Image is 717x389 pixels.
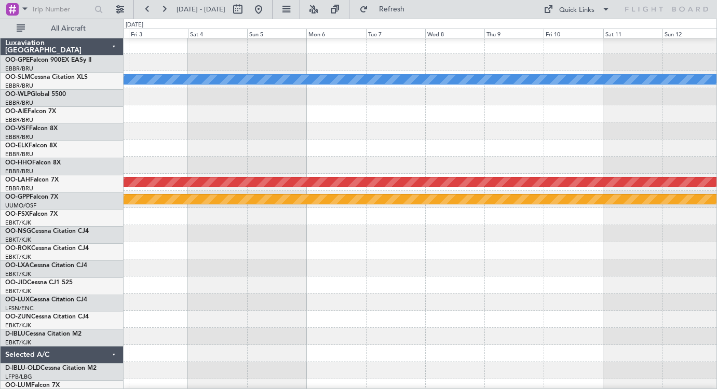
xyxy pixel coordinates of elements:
span: D-IBLU-OLD [5,365,40,371]
a: EBBR/BRU [5,133,33,141]
span: OO-LXA [5,262,30,269]
span: OO-NSG [5,228,31,234]
a: OO-NSGCessna Citation CJ4 [5,228,89,234]
div: Fri 10 [544,29,603,38]
div: Sun 5 [247,29,306,38]
span: OO-FSX [5,211,29,217]
span: OO-VSF [5,126,29,132]
a: EBBR/BRU [5,168,33,175]
div: Sat 11 [603,29,662,38]
div: Fri 3 [129,29,188,38]
span: OO-WLP [5,91,31,98]
a: EBBR/BRU [5,150,33,158]
div: [DATE] [126,21,143,30]
span: OO-HHO [5,160,32,166]
span: OO-GPE [5,57,30,63]
button: All Aircraft [11,20,113,37]
a: EBBR/BRU [5,82,33,90]
a: OO-WLPGlobal 5500 [5,91,66,98]
span: OO-SLM [5,74,30,80]
span: OO-ROK [5,245,31,252]
a: EBKT/KJK [5,270,31,278]
span: [DATE] - [DATE] [177,5,225,14]
a: OO-GPEFalcon 900EX EASy II [5,57,91,63]
a: OO-AIEFalcon 7X [5,108,56,115]
span: OO-LUX [5,297,30,303]
a: EBKT/KJK [5,339,31,346]
span: All Aircraft [27,25,110,32]
input: Trip Number [32,2,91,17]
a: EBBR/BRU [5,185,33,192]
span: OO-LUM [5,382,31,388]
span: Refresh [370,6,414,13]
button: Quick Links [538,1,615,18]
div: Mon 6 [306,29,366,38]
a: OO-LAHFalcon 7X [5,177,59,183]
a: OO-ROKCessna Citation CJ4 [5,245,89,252]
a: OO-LUXCessna Citation CJ4 [5,297,87,303]
span: OO-LAH [5,177,30,183]
div: Tue 7 [366,29,425,38]
span: D-IBLU [5,331,25,337]
a: EBBR/BRU [5,116,33,124]
a: EBKT/KJK [5,253,31,261]
a: OO-HHOFalcon 8X [5,160,61,166]
span: OO-AIE [5,108,28,115]
a: OO-LUMFalcon 7X [5,382,60,388]
a: LFSN/ENC [5,304,34,312]
a: OO-ELKFalcon 8X [5,143,57,149]
span: OO-ZUN [5,314,31,320]
a: UUMO/OSF [5,202,36,210]
a: OO-VSFFalcon 8X [5,126,58,132]
a: EBKT/KJK [5,287,31,295]
a: OO-SLMCessna Citation XLS [5,74,88,80]
a: LFPB/LBG [5,373,32,381]
a: OO-LXACessna Citation CJ4 [5,262,87,269]
a: EBKT/KJK [5,322,31,329]
div: Wed 8 [425,29,484,38]
span: OO-JID [5,280,27,286]
a: EBKT/KJK [5,236,31,244]
a: EBKT/KJK [5,219,31,227]
div: Quick Links [559,5,594,16]
a: EBBR/BRU [5,65,33,73]
a: D-IBLU-OLDCessna Citation M2 [5,365,97,371]
button: Refresh [355,1,417,18]
span: OO-ELK [5,143,29,149]
a: OO-FSXFalcon 7X [5,211,58,217]
a: OO-GPPFalcon 7X [5,194,58,200]
div: Thu 9 [484,29,544,38]
span: OO-GPP [5,194,30,200]
a: EBBR/BRU [5,99,33,107]
a: OO-ZUNCessna Citation CJ4 [5,314,89,320]
a: OO-JIDCessna CJ1 525 [5,280,73,286]
a: D-IBLUCessna Citation M2 [5,331,82,337]
div: Sat 4 [188,29,247,38]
